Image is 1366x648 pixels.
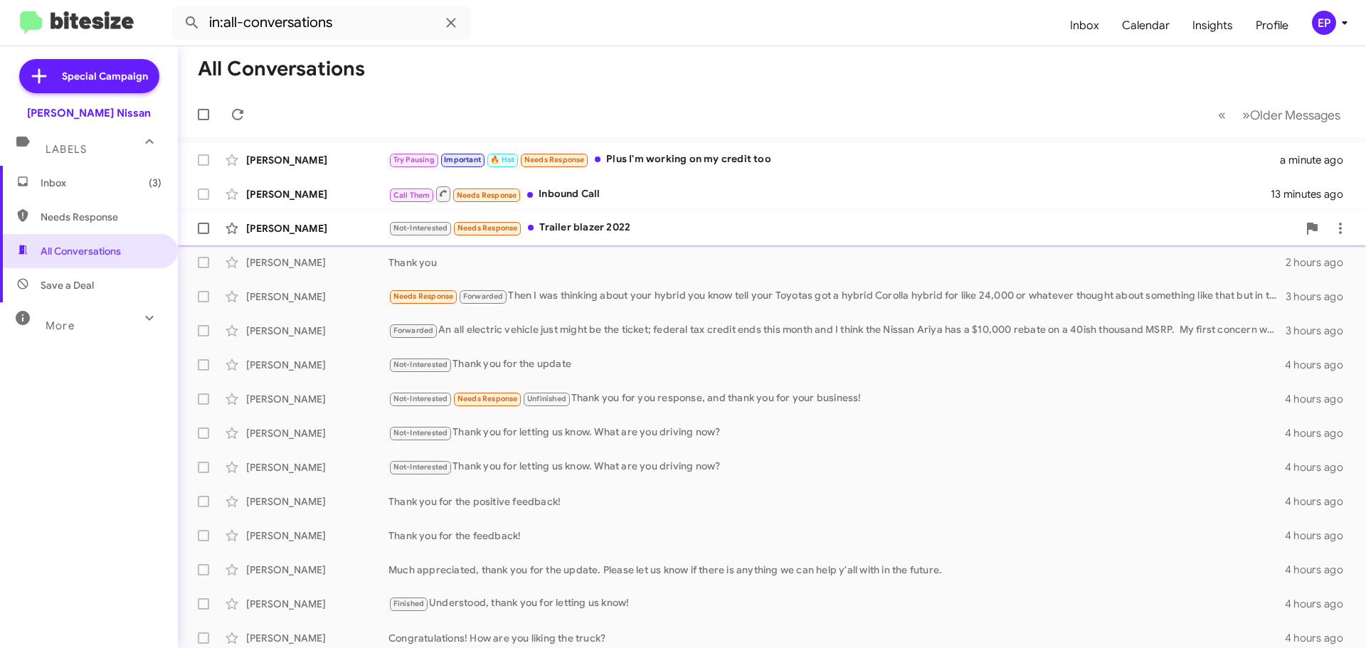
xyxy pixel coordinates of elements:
div: [PERSON_NAME] [246,494,388,509]
span: Important [444,155,481,164]
a: Inbox [1059,5,1111,46]
span: Not-Interested [393,462,448,472]
div: Thank you [388,255,1286,270]
a: Calendar [1111,5,1181,46]
div: EP [1312,11,1336,35]
div: 2 hours ago [1286,255,1355,270]
div: 4 hours ago [1285,631,1355,645]
span: Needs Response [457,191,517,200]
span: Save a Deal [41,278,94,292]
span: Needs Response [393,292,454,301]
span: Needs Response [457,223,518,233]
span: Not-Interested [393,394,448,403]
div: Thank you for the positive feedback! [388,494,1285,509]
div: [PERSON_NAME] [246,358,388,372]
div: [PERSON_NAME] [246,221,388,235]
span: Try Pausing [393,155,435,164]
div: Inbound Call [388,185,1271,203]
div: Congratulations! How are you liking the truck? [388,631,1285,645]
span: Finished [393,599,425,608]
span: 🔥 Hot [490,155,514,164]
div: Thank you for you response, and thank you for your business! [388,391,1285,407]
span: More [46,319,75,332]
span: Inbox [41,176,162,190]
div: [PERSON_NAME] [246,153,388,167]
button: Next [1234,100,1349,129]
div: [PERSON_NAME] [246,426,388,440]
span: Needs Response [41,210,162,224]
div: [PERSON_NAME] [246,597,388,611]
div: 4 hours ago [1285,563,1355,577]
div: a minute ago [1280,153,1355,167]
span: All Conversations [41,244,121,258]
button: EP [1300,11,1350,35]
div: An all electric vehicle just might be the ticket; federal tax credit ends this month and I think ... [388,322,1286,339]
span: Not-Interested [393,428,448,437]
span: Unfinished [527,394,566,403]
div: [PERSON_NAME] [246,631,388,645]
div: 4 hours ago [1285,392,1355,406]
div: Understood, thank you for letting us know! [388,595,1285,612]
button: Previous [1209,100,1234,129]
div: 4 hours ago [1285,597,1355,611]
div: 13 minutes ago [1271,187,1355,201]
div: Much appreciated, thank you for the update. Please let us know if there is anything we can help y... [388,563,1285,577]
div: [PERSON_NAME] Nissan [27,106,151,120]
span: Forwarded [390,324,437,338]
span: Not-Interested [393,360,448,369]
input: Search [172,6,471,40]
div: 4 hours ago [1285,358,1355,372]
div: [PERSON_NAME] [246,563,388,577]
span: « [1218,106,1226,124]
div: [PERSON_NAME] [246,290,388,304]
div: Thank you for the update [388,356,1285,373]
div: [PERSON_NAME] [246,324,388,338]
span: » [1242,106,1250,124]
div: [PERSON_NAME] [246,255,388,270]
div: 4 hours ago [1285,494,1355,509]
span: (3) [149,176,162,190]
span: Not-Interested [393,223,448,233]
div: 3 hours ago [1286,324,1355,338]
span: Needs Response [524,155,585,164]
span: Labels [46,143,87,156]
div: 4 hours ago [1285,529,1355,543]
span: Needs Response [457,394,518,403]
div: 4 hours ago [1285,460,1355,474]
span: Special Campaign [62,69,148,83]
div: [PERSON_NAME] [246,460,388,474]
nav: Page navigation example [1210,100,1349,129]
span: Call Them [393,191,430,200]
a: Profile [1244,5,1300,46]
div: [PERSON_NAME] [246,187,388,201]
div: [PERSON_NAME] [246,529,388,543]
a: Insights [1181,5,1244,46]
a: Special Campaign [19,59,159,93]
div: [PERSON_NAME] [246,392,388,406]
span: Older Messages [1250,107,1340,123]
div: Thank you for letting us know. What are you driving now? [388,459,1285,475]
div: Plus I'm working on my credit too [388,152,1280,168]
div: Thank you for letting us know. What are you driving now? [388,425,1285,441]
div: 4 hours ago [1285,426,1355,440]
h1: All Conversations [198,58,365,80]
div: Trailer blazer 2022 [388,220,1298,236]
div: Thank you for the feedback! [388,529,1285,543]
span: Forwarded [460,290,507,304]
div: 3 hours ago [1286,290,1355,304]
div: Then I was thinking about your hybrid you know tell your Toyotas got a hybrid Corolla hybrid for ... [388,288,1286,304]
